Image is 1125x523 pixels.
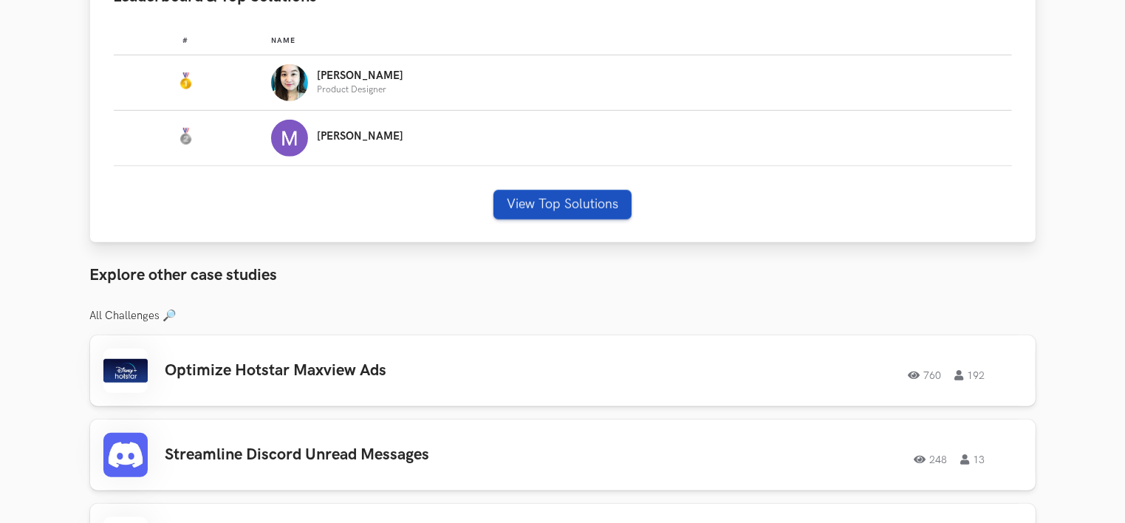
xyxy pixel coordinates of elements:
span: 13 [961,454,985,465]
a: Optimize Hotstar Maxview Ads760192 [90,335,1036,406]
h3: Streamline Discord Unread Messages [165,445,585,465]
a: Streamline Discord Unread Messages24813 [90,420,1036,490]
span: 760 [909,370,942,380]
table: Leaderboard [114,24,1012,166]
p: [PERSON_NAME] [317,70,403,82]
span: # [182,36,188,45]
div: Leaderboard & Top Solutions [90,20,1036,243]
h3: All Challenges 🔎 [90,310,1036,323]
p: [PERSON_NAME] [317,131,403,143]
img: Profile photo [271,64,308,101]
button: View Top Solutions [493,190,632,219]
span: Name [271,36,295,45]
img: Silver Medal [177,128,194,146]
h3: Optimize Hotstar Maxview Ads [165,361,585,380]
img: Profile photo [271,120,308,157]
img: Gold Medal [177,72,194,90]
span: 192 [955,370,985,380]
p: Product Designer [317,85,403,95]
h3: Explore other case studies [90,266,1036,285]
span: 248 [914,454,948,465]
